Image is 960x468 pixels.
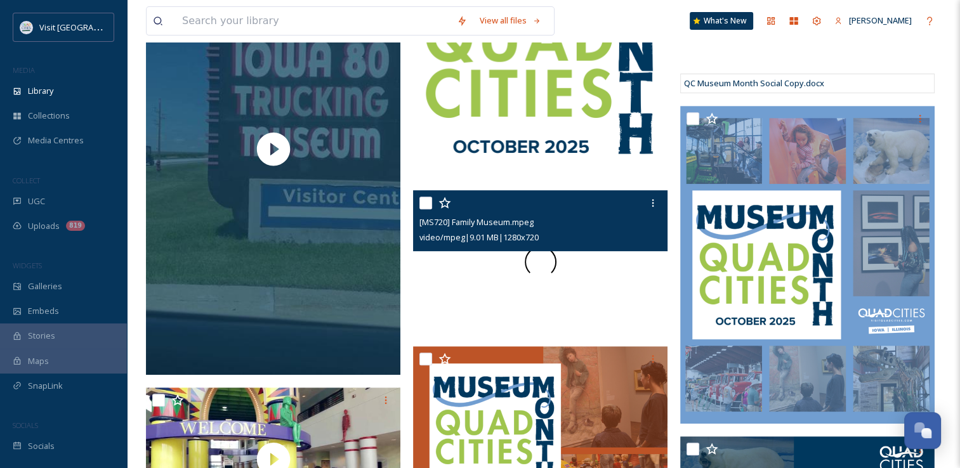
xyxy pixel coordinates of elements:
span: MEDIA [13,65,35,75]
span: WIDGETS [13,261,42,270]
span: [PERSON_NAME] [849,15,912,26]
input: Search your library [176,7,450,35]
span: Embeds [28,305,59,317]
span: UGC [28,195,45,207]
span: Stories [28,330,55,342]
span: Media Centres [28,134,84,146]
span: Maps [28,355,49,367]
span: video/mpeg | 9.01 MB | 1280 x 720 [419,231,539,243]
span: Library [28,85,53,97]
span: Uploads [28,220,60,232]
span: Socials [28,440,55,452]
span: Collections [28,110,70,122]
img: QC Museum Month Insta 2 (2).png [680,106,935,424]
span: Visit [GEOGRAPHIC_DATA] [39,21,138,33]
span: SnapLink [28,380,63,392]
a: [PERSON_NAME] [828,8,918,33]
span: SOCIALS [13,420,38,430]
a: What's New [690,12,753,30]
span: Galleries [28,280,62,292]
span: QC Museum Month Social Copy.docx [684,77,824,89]
button: Open Chat [904,412,941,449]
div: 819 [66,221,85,231]
img: QCCVB_VISIT_vert_logo_4c_tagline_122019.svg [20,21,33,34]
a: View all files [473,8,548,33]
span: [MS720] Family Museum.mpeg [419,216,534,228]
span: COLLECT [13,176,40,185]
